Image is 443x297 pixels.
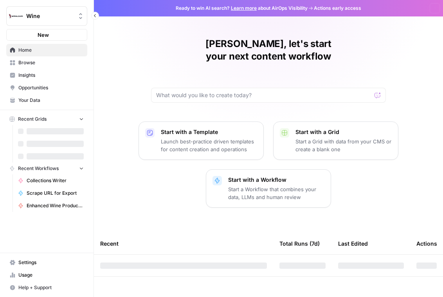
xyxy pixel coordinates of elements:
[139,121,264,160] button: Start with a TemplateLaunch best-practice driven templates for content creation and operations
[18,72,84,79] span: Insights
[6,56,87,69] a: Browse
[6,269,87,281] a: Usage
[6,163,87,174] button: Recent Workflows
[9,9,23,23] img: Wine Logo
[38,31,49,39] span: New
[27,190,84,197] span: Scrape URL for Export
[151,38,386,63] h1: [PERSON_NAME], let's start your next content workflow
[295,138,392,153] p: Start a Grid with data from your CMS or create a blank one
[6,281,87,294] button: Help + Support
[14,187,87,199] a: Scrape URL for Export
[6,44,87,56] a: Home
[6,113,87,125] button: Recent Grids
[156,91,371,99] input: What would you like to create today?
[18,59,84,66] span: Browse
[14,199,87,212] a: Enhanced Wine Product Selector [Knowledge Base]
[18,97,84,104] span: Your Data
[18,272,84,279] span: Usage
[26,12,74,20] span: Wine
[18,165,59,172] span: Recent Workflows
[14,174,87,187] a: Collections Writer
[18,116,47,123] span: Recent Grids
[18,259,84,266] span: Settings
[100,233,267,254] div: Recent
[176,5,308,12] span: Ready to win AI search? about AirOps Visibility
[6,29,87,41] button: New
[18,84,84,91] span: Opportunities
[27,202,84,209] span: Enhanced Wine Product Selector [Knowledge Base]
[314,5,361,12] span: Actions early access
[273,121,398,160] button: Start with a GridStart a Grid with data from your CMS or create a blank one
[27,177,84,184] span: Collections Writer
[6,94,87,107] a: Your Data
[231,5,257,11] a: Learn more
[295,128,392,136] p: Start with a Grid
[6,256,87,269] a: Settings
[18,47,84,54] span: Home
[279,233,320,254] div: Total Runs (7d)
[338,233,368,254] div: Last Edited
[228,185,324,201] p: Start a Workflow that combines your data, LLMs and human review
[6,6,87,26] button: Workspace: Wine
[6,81,87,94] a: Opportunities
[206,169,331,208] button: Start with a WorkflowStart a Workflow that combines your data, LLMs and human review
[416,233,437,254] div: Actions
[228,176,324,184] p: Start with a Workflow
[6,69,87,81] a: Insights
[161,138,257,153] p: Launch best-practice driven templates for content creation and operations
[161,128,257,136] p: Start with a Template
[18,284,84,291] span: Help + Support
